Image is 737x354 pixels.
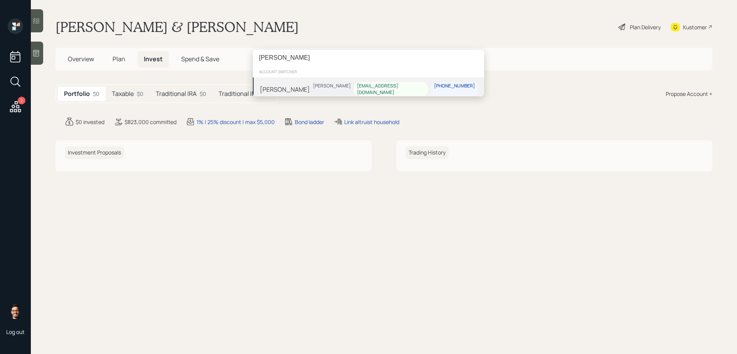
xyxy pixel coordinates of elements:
input: Type a command or search… [253,50,484,66]
div: account switcher [253,66,484,77]
div: [EMAIL_ADDRESS][DOMAIN_NAME] [357,83,425,96]
div: [PERSON_NAME] [313,83,351,89]
div: [PERSON_NAME] [260,84,310,94]
div: [PHONE_NUMBER] [434,83,475,89]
